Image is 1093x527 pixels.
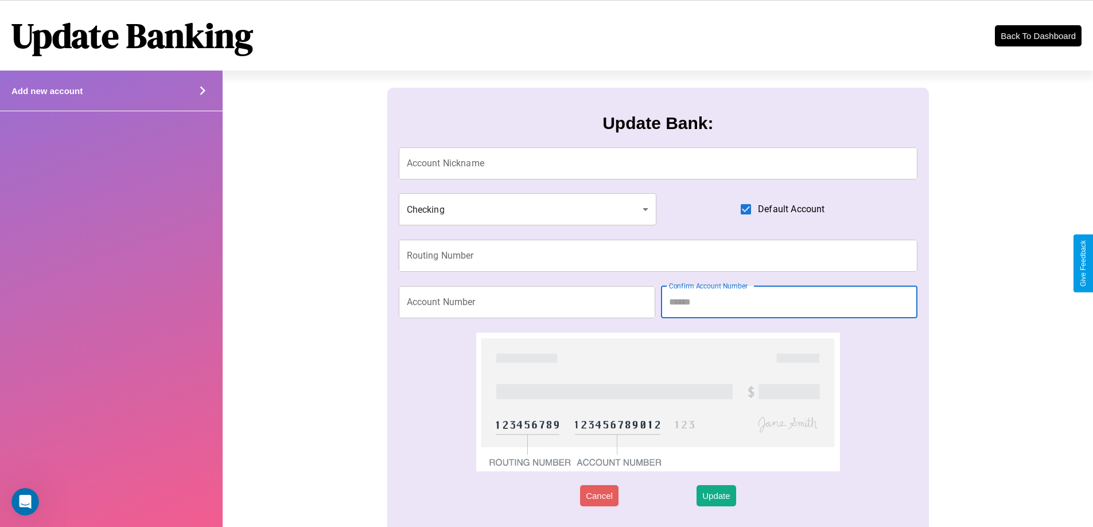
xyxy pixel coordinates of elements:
[758,202,824,216] span: Default Account
[697,485,736,506] button: Update
[602,114,713,133] h3: Update Bank:
[995,25,1082,46] button: Back To Dashboard
[11,12,253,59] h1: Update Banking
[580,485,619,506] button: Cancel
[11,86,83,96] h4: Add new account
[399,193,657,225] div: Checking
[669,281,748,291] label: Confirm Account Number
[1079,240,1087,287] div: Give Feedback
[476,333,839,471] img: check
[11,488,39,516] iframe: Intercom live chat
